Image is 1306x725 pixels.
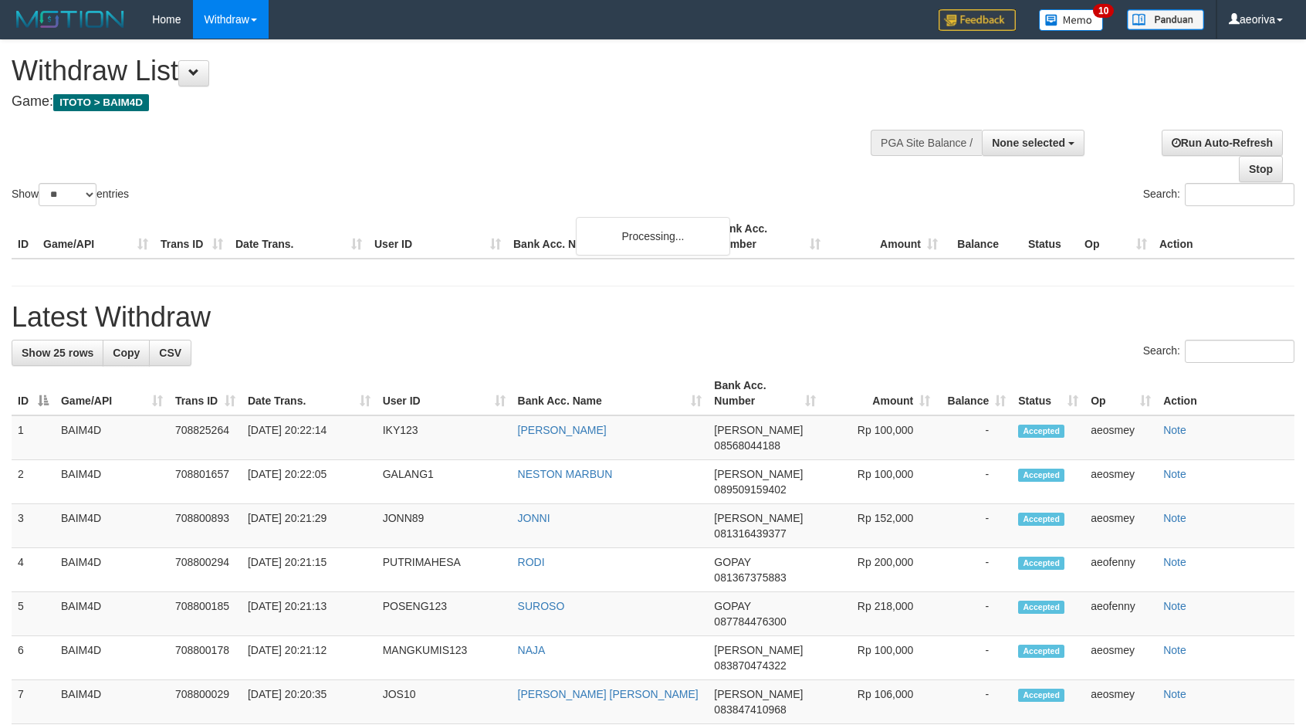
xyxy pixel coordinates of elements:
[714,644,803,656] span: [PERSON_NAME]
[827,215,944,259] th: Amount
[169,548,242,592] td: 708800294
[169,504,242,548] td: 708800893
[822,680,936,724] td: Rp 106,000
[1127,9,1204,30] img: panduan.png
[12,183,129,206] label: Show entries
[55,460,169,504] td: BAIM4D
[12,592,55,636] td: 5
[1018,645,1064,658] span: Accepted
[377,460,512,504] td: GALANG1
[1143,340,1294,363] label: Search:
[1153,215,1294,259] th: Action
[518,424,607,436] a: [PERSON_NAME]
[377,548,512,592] td: PUTRIMAHESA
[1018,513,1064,526] span: Accepted
[169,636,242,680] td: 708800178
[55,592,169,636] td: BAIM4D
[242,460,377,504] td: [DATE] 20:22:05
[714,688,803,700] span: [PERSON_NAME]
[12,504,55,548] td: 3
[1185,183,1294,206] input: Search:
[507,215,709,259] th: Bank Acc. Name
[1084,592,1157,636] td: aeofenny
[12,302,1294,333] h1: Latest Withdraw
[714,615,786,628] span: Copy 087784476300 to clipboard
[242,415,377,460] td: [DATE] 20:22:14
[992,137,1065,149] span: None selected
[871,130,982,156] div: PGA Site Balance /
[169,460,242,504] td: 708801657
[1022,215,1078,259] th: Status
[55,415,169,460] td: BAIM4D
[518,644,546,656] a: NAJA
[936,371,1012,415] th: Balance: activate to sort column ascending
[12,371,55,415] th: ID: activate to sort column descending
[242,548,377,592] td: [DATE] 20:21:15
[377,592,512,636] td: POSENG123
[53,94,149,111] span: ITOTO > BAIM4D
[154,215,229,259] th: Trans ID
[242,636,377,680] td: [DATE] 20:21:12
[55,504,169,548] td: BAIM4D
[1163,512,1186,524] a: Note
[1157,371,1294,415] th: Action
[822,504,936,548] td: Rp 152,000
[1163,644,1186,656] a: Note
[169,371,242,415] th: Trans ID: activate to sort column ascending
[714,483,786,496] span: Copy 089509159402 to clipboard
[822,548,936,592] td: Rp 200,000
[12,636,55,680] td: 6
[822,371,936,415] th: Amount: activate to sort column ascending
[1084,636,1157,680] td: aeosmey
[12,8,129,31] img: MOTION_logo.png
[936,460,1012,504] td: -
[936,548,1012,592] td: -
[1093,4,1114,18] span: 10
[1239,156,1283,182] a: Stop
[169,680,242,724] td: 708800029
[708,371,822,415] th: Bank Acc. Number: activate to sort column ascending
[1084,415,1157,460] td: aeosmey
[377,504,512,548] td: JONN89
[12,215,37,259] th: ID
[39,183,96,206] select: Showentries
[822,460,936,504] td: Rp 100,000
[169,415,242,460] td: 708825264
[1018,425,1064,438] span: Accepted
[242,371,377,415] th: Date Trans.: activate to sort column ascending
[1018,601,1064,614] span: Accepted
[1163,468,1186,480] a: Note
[512,371,709,415] th: Bank Acc. Name: activate to sort column ascending
[377,636,512,680] td: MANGKUMIS123
[982,130,1084,156] button: None selected
[113,347,140,359] span: Copy
[1162,130,1283,156] a: Run Auto-Refresh
[822,592,936,636] td: Rp 218,000
[55,371,169,415] th: Game/API: activate to sort column ascending
[936,415,1012,460] td: -
[103,340,150,366] a: Copy
[936,504,1012,548] td: -
[714,424,803,436] span: [PERSON_NAME]
[714,468,803,480] span: [PERSON_NAME]
[939,9,1016,31] img: Feedback.jpg
[714,659,786,672] span: Copy 083870474322 to clipboard
[1018,689,1064,702] span: Accepted
[242,504,377,548] td: [DATE] 20:21:29
[576,217,730,256] div: Processing...
[1084,548,1157,592] td: aeofenny
[1163,600,1186,612] a: Note
[1084,504,1157,548] td: aeosmey
[55,636,169,680] td: BAIM4D
[714,703,786,716] span: Copy 083847410968 to clipboard
[1185,340,1294,363] input: Search:
[1084,371,1157,415] th: Op: activate to sort column ascending
[1018,469,1064,482] span: Accepted
[936,680,1012,724] td: -
[518,512,550,524] a: JONNI
[1039,9,1104,31] img: Button%20Memo.svg
[55,548,169,592] td: BAIM4D
[822,415,936,460] td: Rp 100,000
[12,340,103,366] a: Show 25 rows
[518,468,613,480] a: NESTON MARBUN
